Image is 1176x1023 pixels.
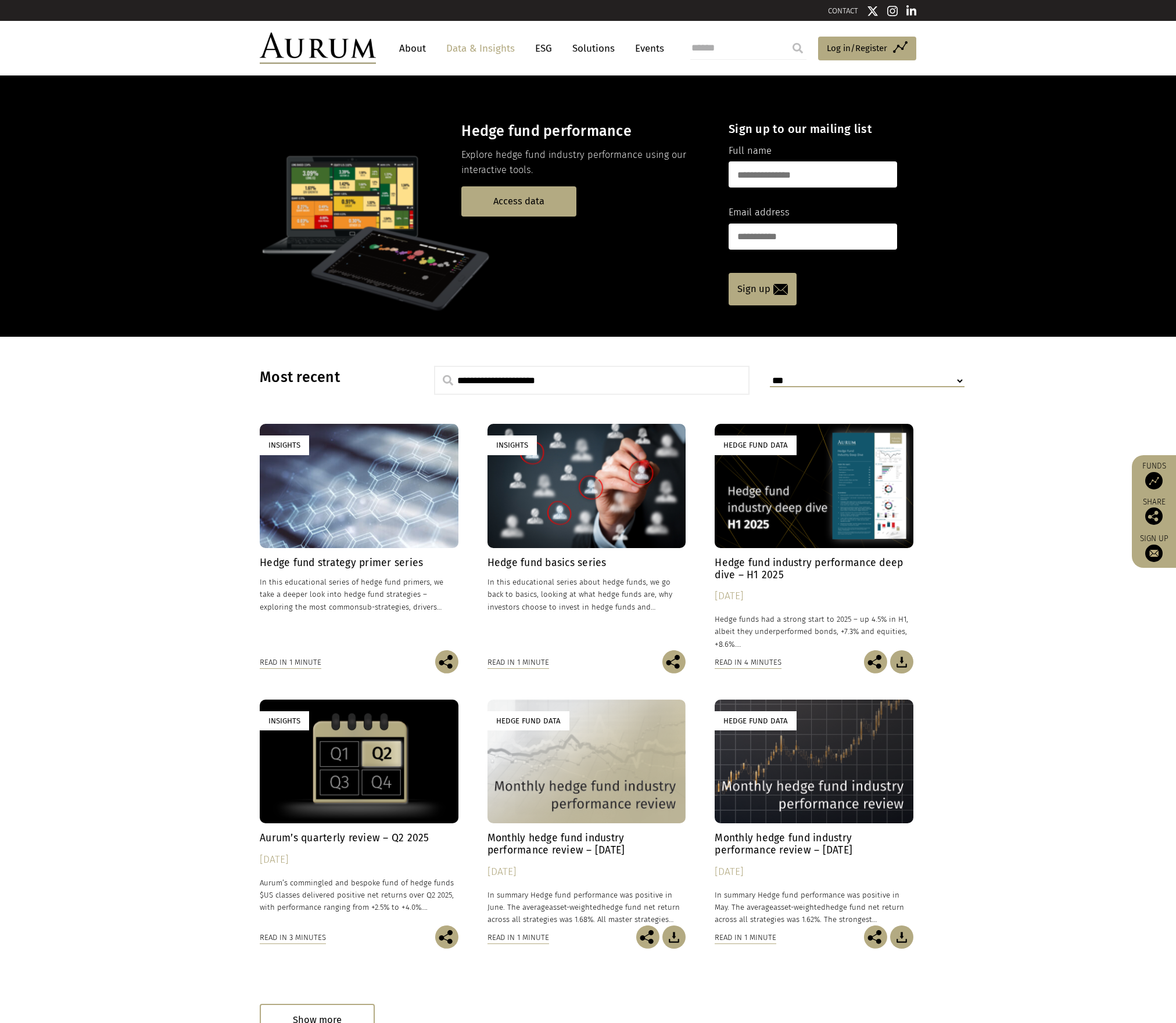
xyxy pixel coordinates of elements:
[729,122,897,136] h4: Sign up to our mailing list
[260,369,405,386] h3: Most recent
[715,656,781,669] div: Read in 4 minutes
[487,557,686,569] h4: Hedge fund basics series
[1145,507,1163,525] img: Share this post
[786,37,809,60] input: Submit
[435,925,458,949] img: Share this post
[887,5,898,17] img: Instagram icon
[487,435,537,455] div: Insights
[461,123,708,140] h3: Hedge fund performance
[487,931,549,944] div: Read in 1 minute
[890,925,913,949] img: Download Article
[715,700,913,925] a: Hedge Fund Data Monthly hedge fund industry performance review – [DATE] [DATE] In summary Hedge f...
[773,284,788,295] img: email-icon
[260,832,458,844] h4: Aurum’s quarterly review – Q2 2025
[461,147,708,178] p: Explore hedge fund industry performance using our interactive tools.
[487,889,686,925] p: In summary Hedge fund performance was positive in June. The average hedge fund net return across ...
[1138,534,1170,562] a: Sign up
[1145,472,1163,489] img: Access Funds
[260,700,458,925] a: Insights Aurum’s quarterly review – Q2 2025 [DATE] Aurum’s commingled and bespoke fund of hedge f...
[487,656,549,669] div: Read in 1 minute
[1145,545,1163,562] img: Sign up to our newsletter
[715,832,913,856] h4: Monthly hedge fund industry performance review – [DATE]
[715,711,797,730] div: Hedge Fund Data
[260,656,321,669] div: Read in 1 minute
[828,6,858,15] a: CONTACT
[487,832,686,856] h4: Monthly hedge fund industry performance review – [DATE]
[359,603,409,611] span: sub-strategies
[487,711,569,730] div: Hedge Fund Data
[818,37,916,61] a: Log in/Register
[715,557,913,581] h4: Hedge fund industry performance deep dive – H1 2025
[260,877,458,913] p: Aurum’s commingled and bespoke fund of hedge funds $US classes delivered positive net returns ove...
[393,38,432,59] a: About
[529,38,558,59] a: ESG
[773,903,826,912] span: asset-weighted
[715,435,797,455] div: Hedge Fund Data
[715,424,913,650] a: Hedge Fund Data Hedge fund industry performance deep dive – H1 2025 [DATE] Hedge funds had a stro...
[715,931,776,944] div: Read in 1 minute
[260,424,458,650] a: Insights Hedge fund strategy primer series In this educational series of hedge fund primers, we t...
[1138,498,1170,525] div: Share
[864,925,887,949] img: Share this post
[715,613,913,650] p: Hedge funds had a strong start to 2025 – up 4.5% in H1, albeit they underperformed bonds, +7.3% a...
[549,903,601,912] span: asset-weighted
[629,38,664,59] a: Events
[435,650,458,673] img: Share this post
[443,375,453,386] img: search.svg
[636,925,659,949] img: Share this post
[662,650,686,673] img: Share this post
[867,5,879,17] img: Twitter icon
[487,864,686,880] div: [DATE]
[715,864,913,880] div: [DATE]
[906,5,917,17] img: Linkedin icon
[715,889,913,925] p: In summary Hedge fund performance was positive in May. The average hedge fund net return across a...
[260,33,376,64] img: Aurum
[662,925,686,949] img: Download Article
[440,38,521,59] a: Data & Insights
[729,143,772,159] label: Full name
[260,435,309,455] div: Insights
[487,424,686,650] a: Insights Hedge fund basics series In this educational series about hedge funds, we go back to bas...
[260,557,458,569] h4: Hedge fund strategy primer series
[487,576,686,613] p: In this educational series about hedge funds, we go back to basics, looking at what hedge funds a...
[260,931,326,944] div: Read in 3 minutes
[827,41,887,55] span: Log in/Register
[890,650,913,673] img: Download Article
[729,273,797,305] a: Sign up
[567,38,621,59] a: Solutions
[729,205,790,220] label: Email address
[260,852,458,868] div: [DATE]
[461,186,576,216] a: Access data
[1138,461,1170,489] a: Funds
[715,588,913,604] div: [DATE]
[260,711,309,730] div: Insights
[487,700,686,925] a: Hedge Fund Data Monthly hedge fund industry performance review – [DATE] [DATE] In summary Hedge f...
[260,576,458,613] p: In this educational series of hedge fund primers, we take a deeper look into hedge fund strategie...
[864,650,887,673] img: Share this post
